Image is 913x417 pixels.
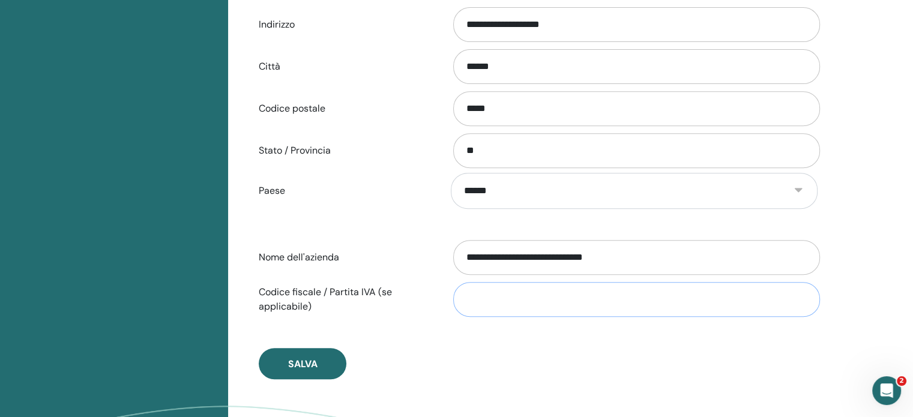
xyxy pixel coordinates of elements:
[259,60,280,73] font: Città
[899,377,904,385] font: 2
[259,286,392,313] font: Codice fiscale / Partita IVA (se applicabile)
[259,184,285,197] font: Paese
[259,348,346,379] button: Salva
[259,251,339,263] font: Nome dell'azienda
[259,144,331,157] font: Stato / Provincia
[259,102,325,115] font: Codice postale
[259,18,295,31] font: Indirizzo
[288,358,318,370] font: Salva
[872,376,901,405] iframe: Chat intercom in diretta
